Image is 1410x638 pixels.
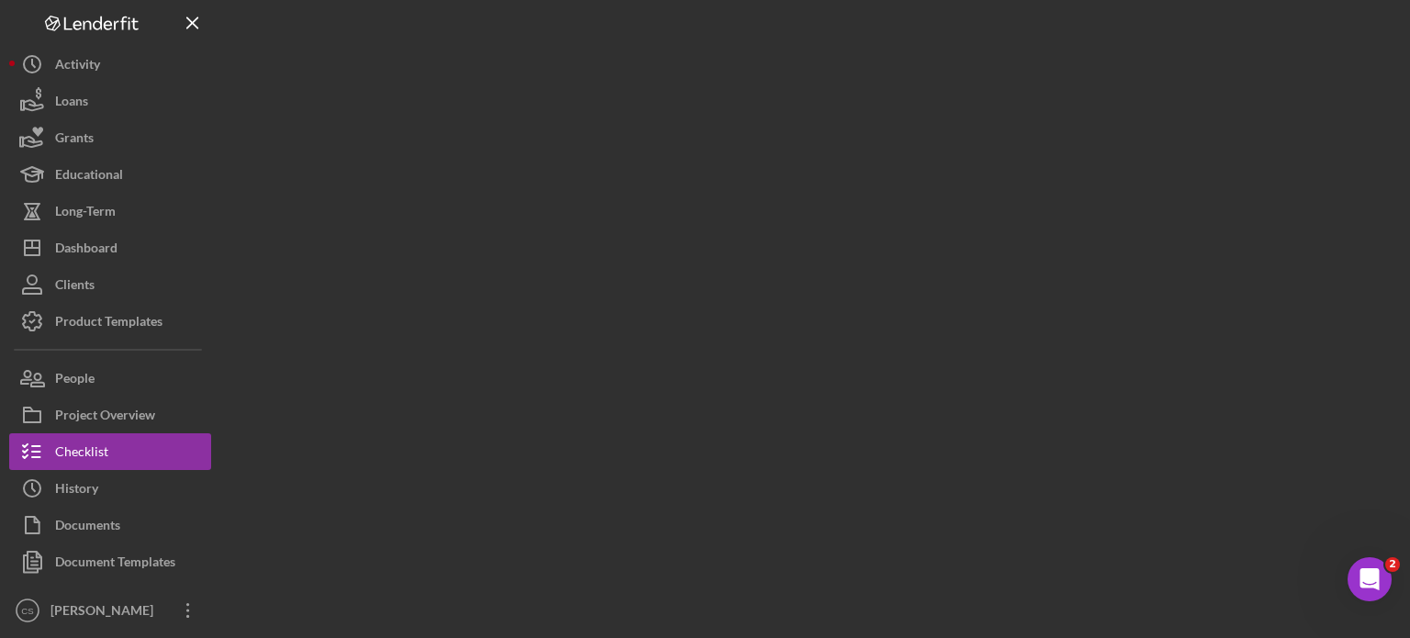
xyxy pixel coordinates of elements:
[9,592,211,629] button: CS[PERSON_NAME]
[9,470,211,507] button: History
[9,46,211,83] button: Activity
[55,543,175,585] div: Document Templates
[9,360,211,397] button: People
[55,397,155,438] div: Project Overview
[55,360,95,401] div: People
[55,83,88,124] div: Loans
[46,592,165,633] div: [PERSON_NAME]
[55,193,116,234] div: Long-Term
[9,229,211,266] button: Dashboard
[21,606,33,616] text: CS
[9,303,211,340] button: Product Templates
[9,397,211,433] button: Project Overview
[9,266,211,303] button: Clients
[9,433,211,470] button: Checklist
[55,507,120,548] div: Documents
[55,46,100,87] div: Activity
[1348,557,1392,601] iframe: Intercom live chat
[55,156,123,197] div: Educational
[55,303,162,344] div: Product Templates
[55,433,108,475] div: Checklist
[9,507,211,543] button: Documents
[9,156,211,193] button: Educational
[55,119,94,161] div: Grants
[9,193,211,229] button: Long-Term
[55,470,98,511] div: History
[9,543,211,580] button: Document Templates
[9,119,211,156] button: Grants
[55,266,95,308] div: Clients
[55,229,117,271] div: Dashboard
[1385,557,1400,572] span: 2
[9,83,211,119] button: Loans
